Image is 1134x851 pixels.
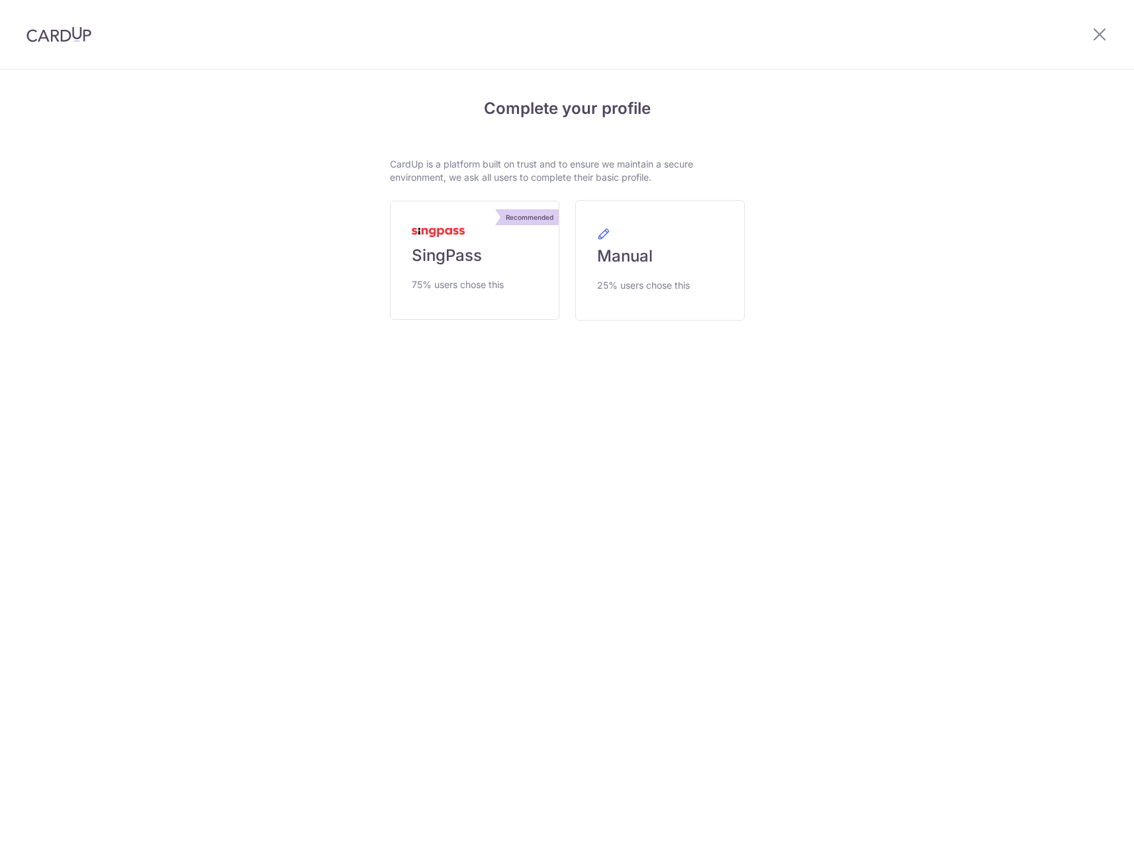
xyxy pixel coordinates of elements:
[500,209,559,225] div: Recommended
[26,26,91,42] img: CardUp
[412,228,465,237] img: MyInfoLogo
[597,277,690,293] span: 25% users chose this
[412,245,482,266] span: SingPass
[390,158,745,184] p: CardUp is a platform built on trust and to ensure we maintain a secure environment, we ask all us...
[575,200,745,321] a: Manual 25% users chose this
[412,277,504,293] span: 75% users chose this
[597,246,653,267] span: Manual
[390,201,559,320] a: Recommended SingPass 75% users chose this
[390,97,745,121] h4: Complete your profile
